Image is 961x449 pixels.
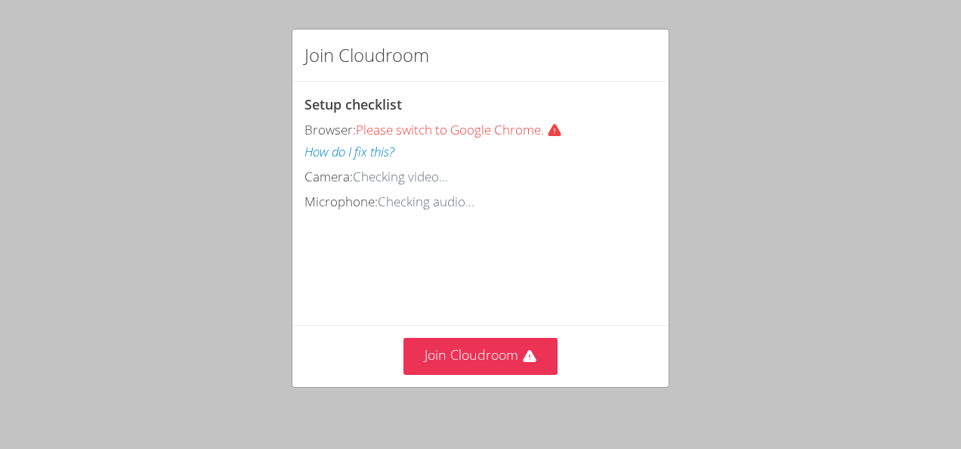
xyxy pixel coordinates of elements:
span: Browser: [304,121,356,138]
span: Checking audio... [378,193,474,210]
span: Setup checklist [304,95,402,113]
h2: Join Cloudroom [304,42,429,69]
button: Join Cloudroom [403,338,558,375]
button: How do I fix this? [304,141,394,163]
span: Microphone: [304,193,378,210]
span: Camera: [304,168,353,185]
span: Checking video... [353,168,448,185]
span: Please switch to Google Chrome. [356,121,568,138]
